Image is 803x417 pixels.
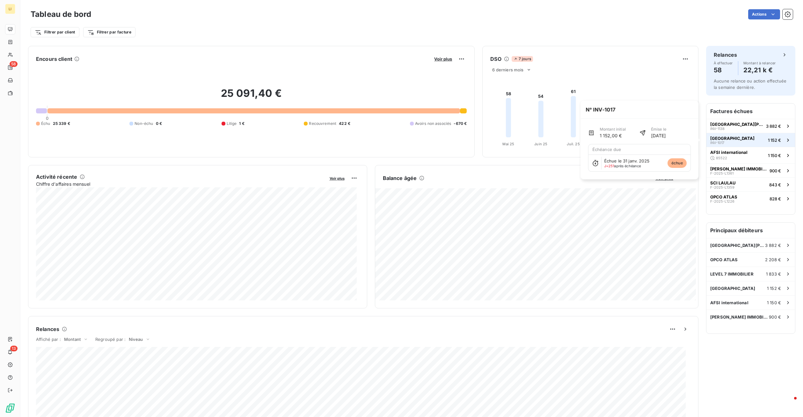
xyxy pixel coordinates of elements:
[716,156,727,160] span: 85522
[766,124,781,129] span: 3 882 €
[46,116,48,121] span: 0
[710,194,737,199] span: OPCO ATLAS
[36,181,325,187] span: Chiffre d'affaires mensuel
[239,121,244,126] span: 1 €
[766,271,781,277] span: 1 833 €
[5,4,15,14] div: LI
[706,223,795,238] h6: Principaux débiteurs
[36,337,61,342] span: Affiché par :
[706,147,795,163] button: AFSI international855221 150 €
[95,337,126,342] span: Regroupé par :
[710,171,734,175] span: F-2025-L1361
[567,142,580,146] tspan: Juil. 25
[768,138,781,143] span: 1 152 €
[710,271,754,277] span: LEVEL 7 IMMOBILIER
[383,174,417,182] h6: Balance âgée
[600,126,626,132] span: Montant initial
[710,286,756,291] span: [GEOGRAPHIC_DATA]
[580,101,621,119] span: N° INV-1017
[710,136,755,141] span: [GEOGRAPHIC_DATA]
[156,121,162,126] span: 0 €
[714,51,737,59] h6: Relances
[710,180,736,185] span: SCI LAULAU
[432,56,454,62] button: Voir plus
[64,337,81,342] span: Montant
[41,121,50,126] span: Échu
[668,158,687,168] span: échue
[36,55,72,63] h6: Encours client
[31,27,79,37] button: Filtrer par client
[5,403,15,413] img: Logo LeanPay
[770,168,781,173] span: 900 €
[769,182,781,187] span: 843 €
[600,132,626,139] span: 1 152,00 €
[10,61,18,67] span: 58
[10,346,18,351] span: 13
[710,141,724,145] span: INV-1017
[714,78,786,90] span: Aucune relance ou action effectuée la semaine dernière.
[415,121,451,126] span: Avoirs non associés
[710,314,769,320] span: [PERSON_NAME] IMMOBILIER
[330,176,345,181] span: Voir plus
[710,199,734,203] span: F-2025-L1226
[710,243,765,248] span: [GEOGRAPHIC_DATA][PERSON_NAME]
[227,121,237,126] span: Litige
[743,61,776,65] span: Montant à relancer
[710,150,748,155] span: AFSI international
[781,395,797,411] iframe: Intercom live chat
[710,166,767,171] span: [PERSON_NAME] IMMOBILIER
[706,133,795,147] button: [GEOGRAPHIC_DATA]INV-10171 152 €
[535,142,548,146] tspan: Juin 25
[604,164,614,168] span: J+251
[710,185,734,189] span: F-2025-L1359
[714,65,733,75] h4: 58
[328,175,347,181] button: Voir plus
[309,121,336,126] span: Recouvrement
[454,121,467,126] span: -670 €
[512,56,533,62] span: 7 jours
[710,300,748,305] span: AFSI international
[765,243,781,248] span: 3 882 €
[706,119,795,133] button: [GEOGRAPHIC_DATA][PERSON_NAME]INV-11383 882 €
[710,257,738,262] span: OPCO ATLAS
[31,9,91,20] h3: Tableau de bord
[36,87,467,106] h2: 25 091,40 €
[434,56,452,61] span: Voir plus
[503,142,515,146] tspan: Mai 25
[710,127,725,131] span: INV-1138
[83,27,135,37] button: Filtrer par facture
[135,121,153,126] span: Non-échu
[767,286,781,291] span: 1 152 €
[748,9,780,19] button: Actions
[710,122,763,127] span: [GEOGRAPHIC_DATA][PERSON_NAME]
[770,196,781,201] span: 828 €
[651,132,666,139] span: [DATE]
[651,126,666,132] span: Émise le
[129,337,143,342] span: Niveau
[604,164,641,168] span: après échéance
[492,67,523,72] span: 6 derniers mois
[769,314,781,320] span: 900 €
[706,191,795,205] button: OPCO ATLASF-2025-L1226828 €
[490,55,501,63] h6: DSO
[714,61,733,65] span: À effectuer
[767,300,781,305] span: 1 150 €
[768,153,781,158] span: 1 150 €
[706,177,795,191] button: SCI LAULAUF-2025-L1359843 €
[765,257,781,262] span: 2 208 €
[604,158,649,163] span: Échue le 31 janv. 2025
[706,163,795,177] button: [PERSON_NAME] IMMOBILIERF-2025-L1361900 €
[706,104,795,119] h6: Factures échues
[743,65,776,75] h4: 22,21 k €
[36,325,59,333] h6: Relances
[339,121,350,126] span: 422 €
[592,147,621,152] span: Échéance due
[53,121,70,126] span: 25 339 €
[36,173,77,181] h6: Activité récente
